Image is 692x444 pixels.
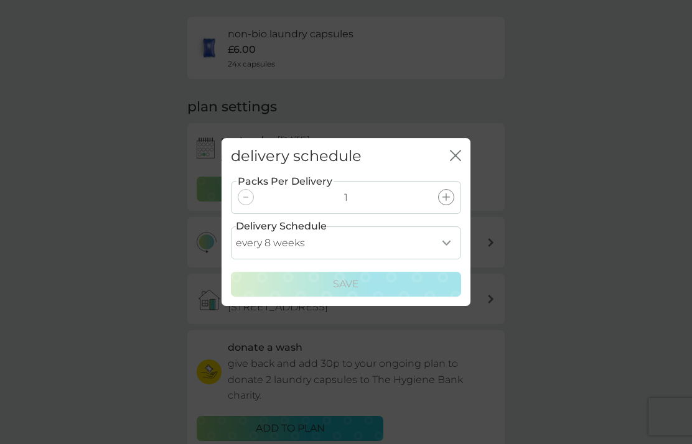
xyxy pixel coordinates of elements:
[231,147,362,165] h2: delivery schedule
[450,150,461,163] button: close
[236,173,334,190] label: Packs Per Delivery
[236,218,327,234] label: Delivery Schedule
[231,272,461,297] button: Save
[333,276,359,292] p: Save
[344,190,348,206] p: 1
